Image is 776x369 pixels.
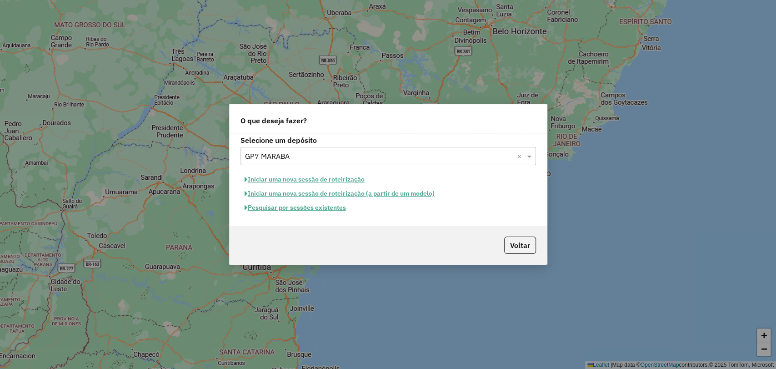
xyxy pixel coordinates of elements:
span: Clear all [517,151,525,162]
span: O que deseja fazer? [240,115,307,126]
button: Iniciar uma nova sessão de roteirização [240,172,369,187]
label: Selecione um depósito [240,135,536,146]
button: Pesquisar por sessões existentes [240,201,350,215]
button: Iniciar uma nova sessão de roteirização (a partir de um modelo) [240,187,439,201]
button: Voltar [504,237,536,254]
